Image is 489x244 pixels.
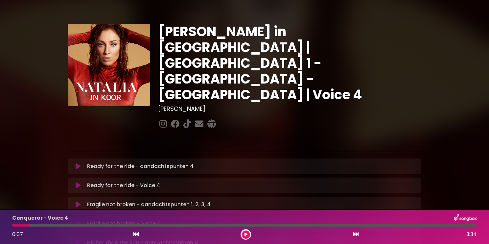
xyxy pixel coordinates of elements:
[87,162,194,170] p: Ready for the ride - aandachtspunten 4
[454,214,477,222] img: songbox-logo-white.png
[87,201,211,208] p: Fragile not broken - aandachtspunten 1, 2, 3, 4
[12,231,23,238] span: 0:07
[87,182,160,189] p: Ready for the ride - Voice 4
[68,24,150,106] img: YTVS25JmS9CLUqXqkEhs
[158,24,421,103] h1: [PERSON_NAME] in [GEOGRAPHIC_DATA] | [GEOGRAPHIC_DATA] 1 - [GEOGRAPHIC_DATA] - [GEOGRAPHIC_DATA] ...
[158,105,421,112] h3: [PERSON_NAME]
[12,214,68,222] p: Conqueror - Voice 4
[466,231,477,238] span: 3:34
